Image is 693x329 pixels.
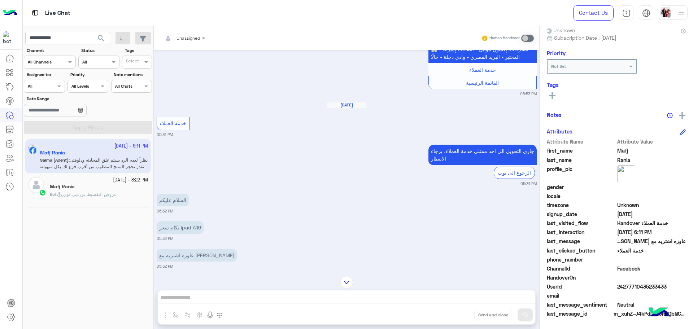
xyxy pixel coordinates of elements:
[619,5,633,21] a: tab
[617,292,686,299] span: null
[617,274,686,281] span: null
[547,247,616,254] span: last_clicked_button
[617,228,686,236] span: 2025-09-13T15:11:21.433Z
[547,128,572,135] h6: Attributes
[157,263,173,269] small: 05:32 PM
[614,310,686,317] span: m_xuhZ-J4kPd0rACR5QbNC7YSM_rcin7Nxo1Ax-9o0hiH3EySNJ8rIjfKTTdiXlNPEzSyFXzMZQ_dj-1jPixllRQ
[327,102,366,108] h6: [DATE]
[547,256,616,263] span: phone_number
[617,138,686,145] span: Attribute Value
[547,274,616,281] span: HandoverOn
[547,292,616,299] span: email
[679,112,685,119] img: add
[617,283,686,290] span: 24277710435233433
[340,276,353,289] img: scroll
[617,165,635,183] img: picture
[494,167,535,179] div: الرجوع الى بوت
[3,5,17,21] img: Logo
[617,237,686,245] span: عاوزه اشتريه مع فاليو
[157,249,237,262] p: 13/9/2025, 5:32 PM
[617,147,686,154] span: Mafj
[27,47,75,54] label: Channel:
[97,34,105,43] span: search
[617,301,686,308] span: 0
[39,189,46,196] img: WhatsApp
[157,132,173,137] small: 05:31 PM
[428,145,537,165] p: 13/9/2025, 5:31 PM
[547,82,686,88] h6: Tags
[617,256,686,263] span: null
[547,165,616,182] span: profile_pic
[547,301,616,308] span: last_message_sentiment
[113,177,148,184] small: [DATE] - 8:22 PM
[157,236,173,241] small: 05:32 PM
[617,156,686,164] span: Rania
[474,309,512,321] button: Send and close
[617,265,686,272] span: 0
[573,5,614,21] a: Contact Us
[617,247,686,254] span: خدمة العملاء
[24,121,152,134] button: Apply Filters
[547,210,616,218] span: signup_date
[547,156,616,164] span: last_name
[50,184,75,190] h5: Mafj Rania
[551,63,566,69] b: Not Set
[547,26,575,34] span: Unknown
[125,58,139,66] div: Select
[3,31,16,44] img: 1403182699927242
[547,237,616,245] span: last_message
[617,192,686,200] span: null
[176,35,200,41] span: Unassigned
[617,201,686,209] span: Unknown
[466,80,499,86] span: القائمة الرئيسية
[157,194,189,206] p: 13/9/2025, 5:32 PM
[554,34,616,41] span: Subscription Date : [DATE]
[547,283,616,290] span: UserId
[617,219,686,227] span: Handover خدمة العملاء
[125,47,151,54] label: Tags
[157,208,173,214] small: 05:32 PM
[28,177,44,193] img: defaultAdmin.png
[520,181,537,187] small: 05:31 PM
[617,183,686,191] span: null
[547,228,616,236] span: last_interaction
[27,96,108,102] label: Date Range
[677,9,686,18] img: profile
[547,183,616,191] span: gender
[547,310,612,317] span: last_message_id
[547,219,616,227] span: last_visited_flow
[547,147,616,154] span: first_name
[157,221,204,234] p: 13/9/2025, 5:32 PM
[617,210,686,218] span: 2025-09-11T17:26:36.358Z
[520,91,537,97] small: 08:53 PM
[114,71,151,78] label: Note mentions
[646,300,671,325] img: hulul-logo.png
[50,192,58,197] b: :
[469,67,496,73] span: خدمة العملاء
[547,201,616,209] span: timezone
[58,192,117,197] span: عروض التقسيط من دبي فون
[31,8,40,17] img: tab
[622,9,631,17] img: tab
[160,120,186,126] span: خدمة العملاء
[81,47,118,54] label: Status
[489,35,520,41] small: Human Handover
[45,8,70,18] p: Live Chat
[70,71,108,78] label: Priority
[92,32,110,47] button: search
[50,192,57,197] span: Bot
[547,111,562,118] h6: Notes
[547,138,616,145] span: Attribute Name
[547,192,616,200] span: locale
[547,265,616,272] span: ChannelId
[27,71,64,78] label: Assigned to:
[642,9,650,17] img: tab
[667,113,673,118] img: notes
[661,7,671,17] img: userImage
[547,50,566,56] h6: Priority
